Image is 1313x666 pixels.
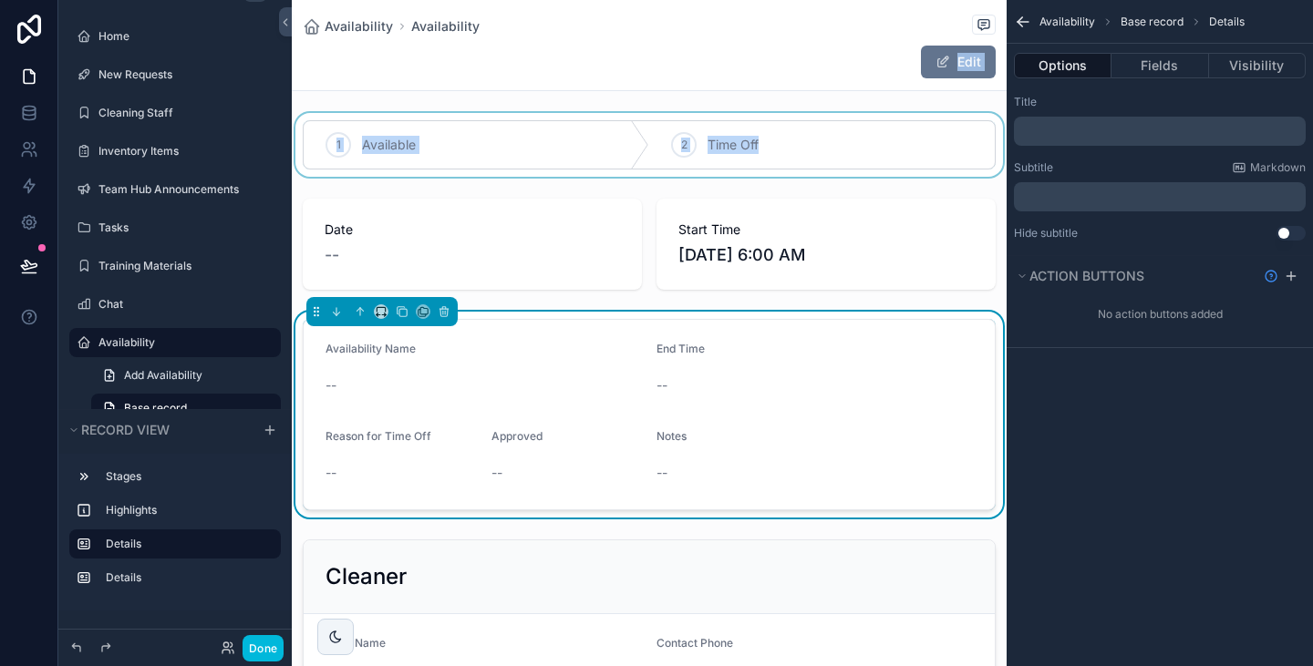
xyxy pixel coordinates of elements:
span: Action buttons [1029,268,1144,283]
span: -- [326,376,336,394]
span: Notes [656,429,687,443]
label: Stages [106,469,266,484]
button: Record view [66,417,252,443]
label: Subtitle [1014,160,1053,175]
svg: Show help information [1264,269,1278,283]
label: Cleaning Staff [98,106,270,120]
span: Record view [81,422,170,437]
button: Visibility [1209,53,1306,78]
span: Base record [1121,15,1184,29]
span: Base record [124,401,187,415]
span: Add Availability [124,368,202,383]
span: Availability [1039,15,1095,29]
label: Highlights [106,503,266,517]
div: scrollable content [1014,117,1306,146]
a: Availability [303,17,393,36]
label: Training Materials [98,259,270,273]
button: Fields [1111,53,1208,78]
span: -- [656,376,667,394]
span: -- [491,464,502,482]
label: New Requests [98,67,270,82]
label: Details [106,537,266,551]
button: Action buttons [1014,263,1256,289]
div: scrollable content [1014,182,1306,211]
span: -- [656,464,667,482]
label: Team Hub Announcements [98,182,270,197]
a: Markdown [1232,160,1306,175]
span: Approved [491,429,543,443]
span: -- [326,464,336,482]
span: End Time [656,342,705,355]
div: No action buttons added [1007,300,1313,329]
button: Options [1014,53,1111,78]
label: Chat [98,297,270,312]
button: Done [243,635,284,661]
label: Availability [98,335,270,350]
label: Hide subtitle [1014,226,1078,241]
span: Markdown [1250,160,1306,175]
div: scrollable content [58,454,292,610]
button: Edit [921,46,996,78]
a: Base record [91,394,281,423]
label: Title [1014,95,1037,109]
a: Availability [411,17,480,36]
a: Add Availability [91,361,281,390]
span: Availability [325,17,393,36]
label: Tasks [98,220,270,235]
span: Details [1209,15,1245,29]
span: Availability Name [326,342,416,355]
label: Home [98,29,270,44]
label: Details [106,570,266,585]
span: Reason for Time Off [326,429,431,443]
label: Inventory Items [98,144,270,159]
